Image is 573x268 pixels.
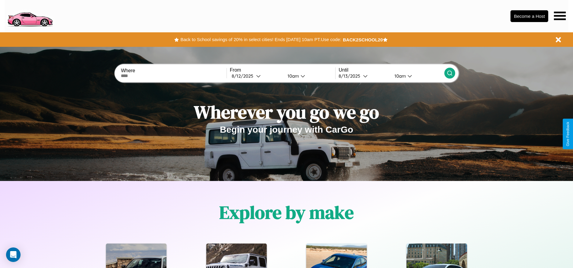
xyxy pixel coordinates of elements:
[390,73,444,79] button: 10am
[343,37,383,42] b: BACK2SCHOOL20
[510,10,548,22] button: Become a Host
[230,67,335,73] label: From
[121,68,226,73] label: Where
[179,35,343,44] button: Back to School savings of 20% in select cities! Ends [DATE] 10am PT.Use code:
[339,73,363,79] div: 8 / 13 / 2025
[339,67,444,73] label: Until
[6,247,21,262] div: Open Intercom Messenger
[219,200,354,225] h1: Explore by make
[285,73,301,79] div: 10am
[391,73,407,79] div: 10am
[230,73,283,79] button: 8/12/2025
[283,73,336,79] button: 10am
[566,122,570,146] div: Give Feedback
[232,73,256,79] div: 8 / 12 / 2025
[5,3,55,28] img: logo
